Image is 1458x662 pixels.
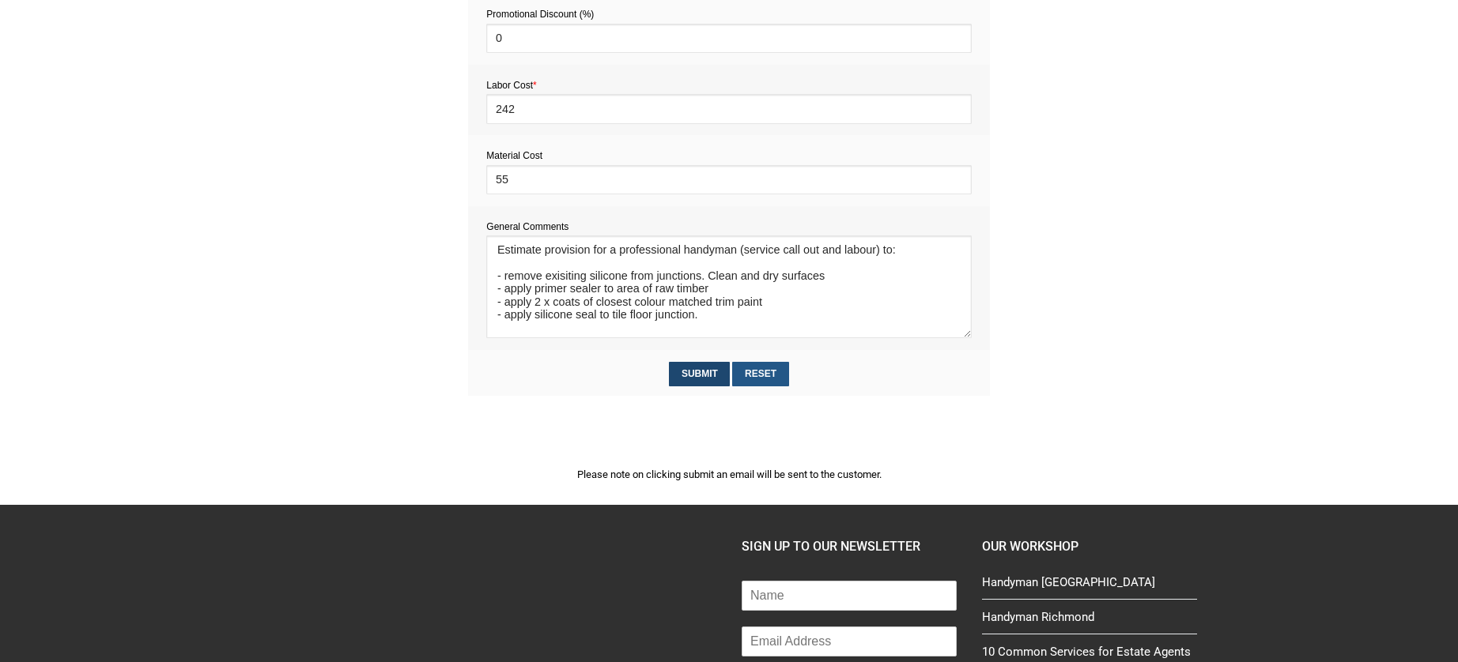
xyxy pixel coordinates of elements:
input: Submit [669,362,730,386]
input: Email Address [742,626,957,656]
input: EX: 30 [486,94,971,123]
span: General Comments [486,221,568,232]
h4: Our Workshop [982,536,1197,557]
span: Material Cost [486,150,542,161]
input: Name [742,581,957,611]
input: EX: 300 [486,165,971,194]
a: Handyman [GEOGRAPHIC_DATA] [982,573,1197,600]
span: Labor Cost [486,80,536,91]
a: Handyman Richmond [982,607,1197,634]
h4: SIGN UP TO OUR NEWSLETTER [742,536,957,557]
input: Reset [732,362,788,386]
span: Promotional Discount (%) [486,9,594,20]
p: Please note on clicking submit an email will be sent to the customer. [468,466,990,483]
